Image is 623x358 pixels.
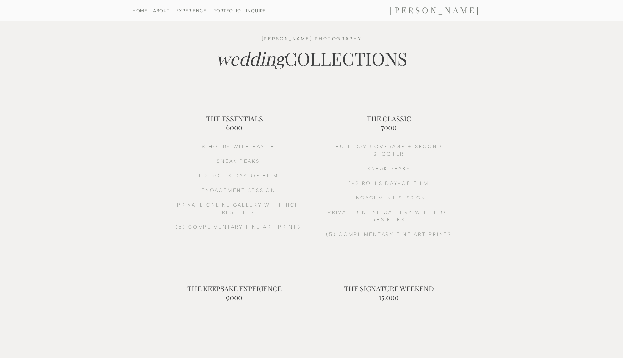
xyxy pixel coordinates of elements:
a: INQUIRE [244,8,268,13]
h2: full day coverage + second shooter sneak peaks 1-2 ROLLS DAY-OF FILM ENGAGEMENT SESSION PRIVATE O... [323,143,455,260]
a: EXPERIENCE [175,8,208,13]
i: wedding [216,46,285,70]
h2: THE CLASSIC 7000 [336,114,441,123]
h2: THE ESSENTIALS 6000 [182,114,287,123]
a: PORTFOLIO [211,8,244,13]
a: [PERSON_NAME] [370,5,500,16]
h2: THE KEEPSAKE EXPERIENCE 9000 [182,284,287,293]
h2: COLLECTIONS [142,45,481,82]
a: ABOUT [145,8,178,13]
a: HOME [123,8,157,13]
h3: [PERSON_NAME] PHOTOGRAPHY [238,35,385,42]
h2: 8 HOURS witH BAYLIE sneak peaks 1-2 ROLLS DAY-OF FILM ENGAGEMENT SESSION PRIVATE ONLINE GALLERY W... [172,143,304,260]
h2: THE SIGNATURE WEEKEND 15,000 [336,284,441,293]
